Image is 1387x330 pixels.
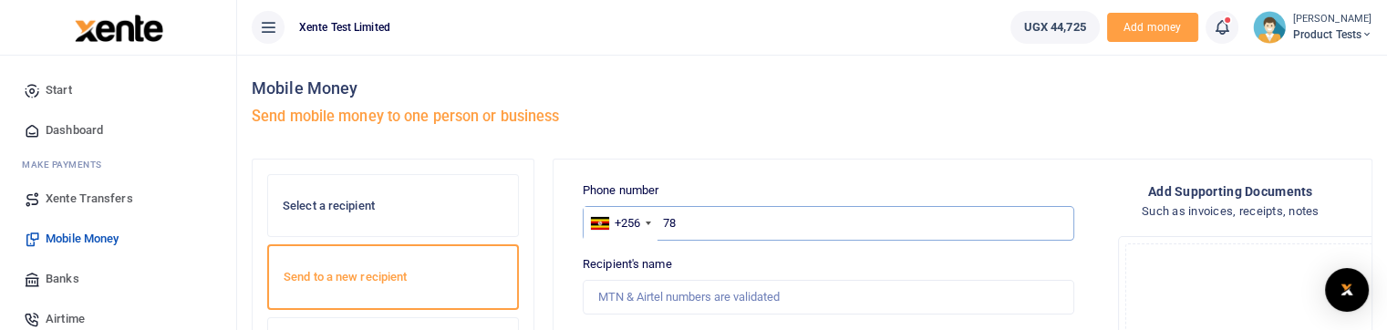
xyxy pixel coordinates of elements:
a: logo-small logo-large logo-large [73,20,163,34]
li: M [15,150,222,179]
a: Dashboard [15,110,222,150]
small: [PERSON_NAME] [1293,12,1372,27]
h6: Send to a new recipient [284,270,502,284]
span: Add money [1107,13,1198,43]
a: Banks [15,259,222,299]
div: +256 [615,214,640,232]
span: UGX 44,725 [1024,18,1086,36]
div: Uganda: +256 [584,207,657,240]
span: ake Payments [31,160,102,170]
a: profile-user [PERSON_NAME] Product Tests [1253,11,1372,44]
a: Start [15,70,222,110]
div: Open Intercom Messenger [1325,268,1369,312]
span: Banks [46,270,79,288]
a: Select a recipient [267,174,519,238]
img: logo-large [75,15,163,42]
a: Mobile Money [15,219,222,259]
span: Start [46,81,72,99]
a: Add money [1107,19,1198,33]
img: profile-user [1253,11,1286,44]
h4: Mobile Money [252,78,805,98]
h6: Select a recipient [283,199,503,213]
input: Enter phone number [583,206,1074,241]
a: Xente Transfers [15,179,222,219]
h5: Send mobile money to one person or business [252,108,805,126]
h4: Such as invoices, receipts, notes [1142,201,1320,222]
label: Phone number [583,181,658,200]
a: UGX 44,725 [1010,11,1100,44]
input: MTN & Airtel numbers are validated [583,280,1074,315]
span: Mobile Money [46,230,119,248]
span: Product Tests [1293,26,1372,43]
label: Recipient's name [583,255,672,273]
span: Xente Test Limited [292,19,398,36]
li: Wallet ballance [1003,11,1107,44]
li: Toup your wallet [1107,13,1198,43]
span: Xente Transfers [46,190,133,208]
span: Dashboard [46,121,103,139]
span: Airtime [46,310,85,328]
h4: Add supporting Documents [1148,181,1313,201]
a: Send to a new recipient [267,244,519,310]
